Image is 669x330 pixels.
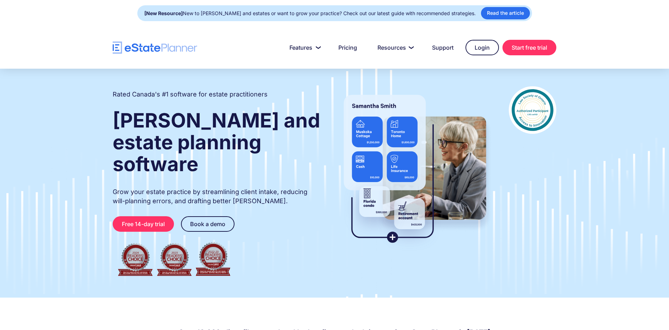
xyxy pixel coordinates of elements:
a: Book a demo [181,216,235,232]
a: Resources [369,41,420,55]
a: Pricing [330,41,365,55]
a: Start free trial [502,40,556,55]
a: Login [465,40,499,55]
h2: Rated Canada's #1 software for estate practitioners [113,90,268,99]
a: Features [281,41,326,55]
p: Grow your estate practice by streamlining client intake, reducing will-planning errors, and draft... [113,187,321,206]
strong: [New Resource] [144,10,183,16]
strong: [PERSON_NAME] and estate planning software [113,108,320,176]
a: Read the article [481,7,530,19]
a: Free 14-day trial [113,216,174,232]
a: home [113,42,197,54]
img: estate planner showing wills to their clients, using eState Planner, a leading estate planning so... [335,86,495,252]
a: Support [424,41,462,55]
div: New to [PERSON_NAME] and estates or want to grow your practice? Check out our latest guide with r... [144,8,476,18]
